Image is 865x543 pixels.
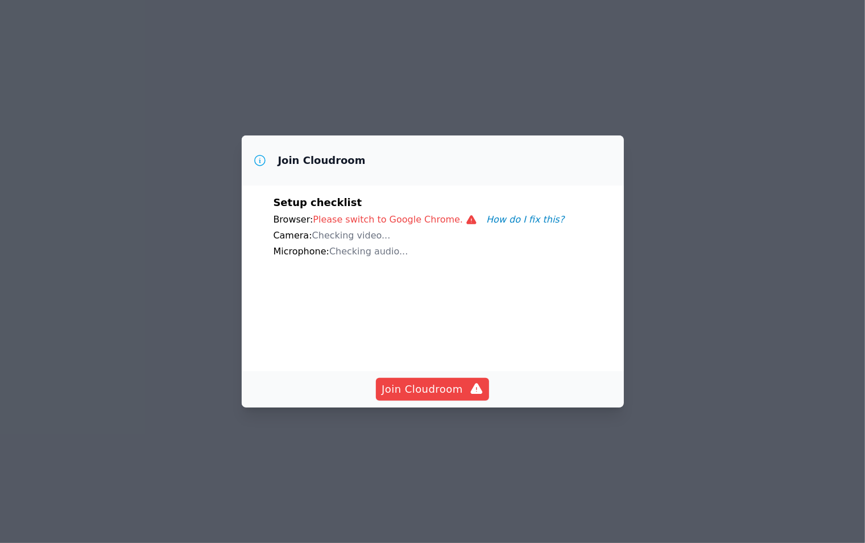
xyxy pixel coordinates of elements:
[278,154,366,167] h3: Join Cloudroom
[382,381,483,397] span: Join Cloudroom
[312,230,391,241] span: Checking video...
[313,214,486,225] span: Please switch to Google Chrome.
[329,246,408,257] span: Checking audio...
[274,246,330,257] span: Microphone:
[376,378,489,401] button: Join Cloudroom
[274,230,312,241] span: Camera:
[274,196,362,208] span: Setup checklist
[486,213,564,227] button: How do I fix this?
[274,214,313,225] span: Browser:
